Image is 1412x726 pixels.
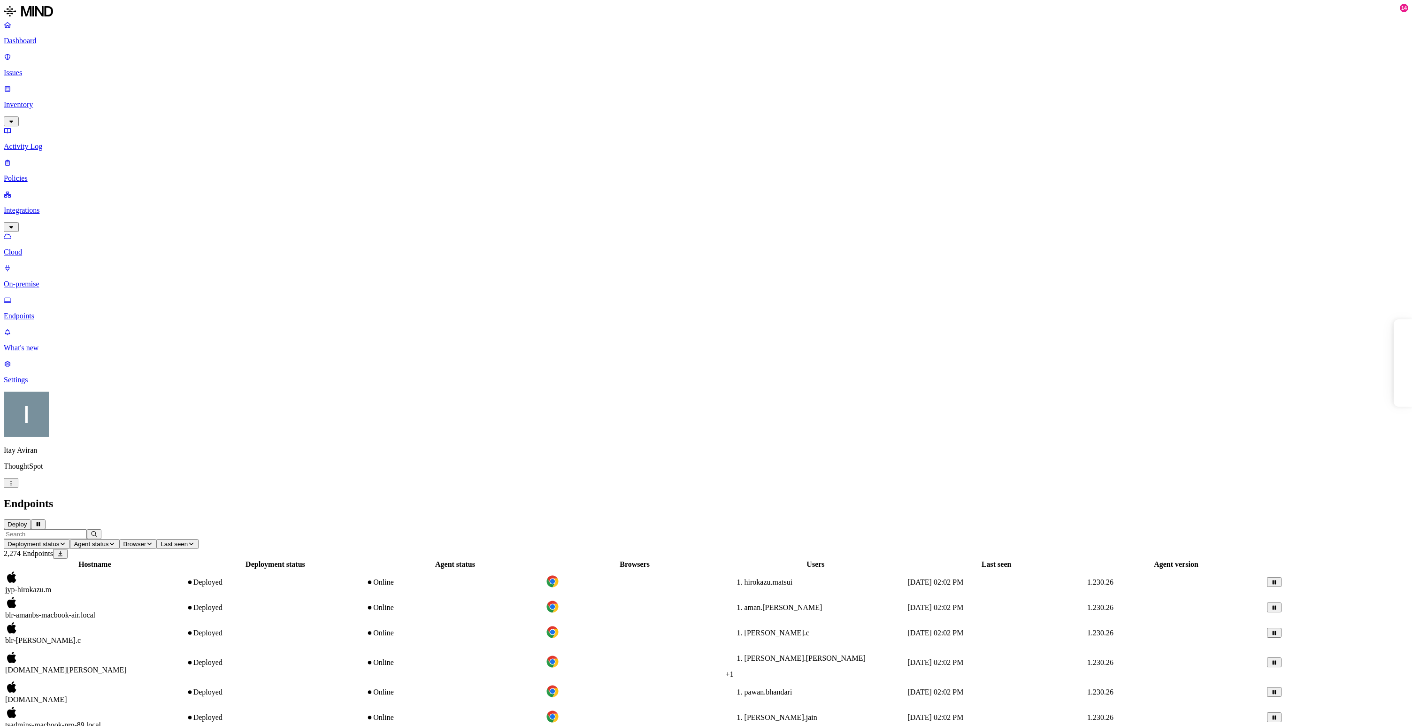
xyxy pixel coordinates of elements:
button: Deploy [4,519,31,529]
div: Deployment status [186,560,365,569]
span: [DATE] 02:02 PM [907,688,963,696]
span: [DATE] 02:02 PM [907,603,963,611]
p: On-premise [4,280,1408,288]
span: [DOMAIN_NAME][PERSON_NAME] [5,666,127,674]
div: Deployed [186,688,365,696]
span: 1.230.26 [1087,688,1113,696]
div: Deployed [186,603,365,612]
span: Last seen [161,541,188,548]
img: macos.svg [5,621,18,634]
span: [DATE] 02:02 PM [907,658,963,666]
span: 1.230.26 [1087,658,1113,666]
p: Inventory [4,100,1408,109]
div: Online [366,658,544,667]
img: chrome.svg [546,710,559,723]
span: blr-[PERSON_NAME].c [5,636,81,644]
span: aman.[PERSON_NAME] [744,603,822,611]
span: [PERSON_NAME].jain [744,713,817,721]
span: 1.230.26 [1087,629,1113,637]
div: Deployed [186,658,365,667]
span: pawan.bhandari [744,688,792,696]
h2: Endpoints [4,497,1408,510]
span: [DATE] 02:02 PM [907,578,963,586]
span: 2,274 Endpoints [4,549,53,557]
span: [DOMAIN_NAME] [5,695,67,703]
p: Cloud [4,248,1408,256]
p: Settings [4,376,1408,384]
span: blr-amanbs-macbook-air.local [5,611,95,619]
img: MIND [4,4,53,19]
div: Online [366,629,544,637]
span: Agent status [74,541,108,548]
span: 1.230.26 [1087,603,1113,611]
span: jyp-hirokazu.m [5,586,51,594]
p: Policies [4,174,1408,183]
span: [DATE] 02:02 PM [907,713,963,721]
img: chrome.svg [546,600,559,613]
div: Online [366,603,544,612]
p: Activity Log [4,142,1408,151]
span: + 1 [726,670,734,678]
div: Last seen [907,560,1085,569]
span: hirokazu.matsui [744,578,793,586]
div: Online [366,688,544,696]
div: 14 [1400,4,1408,12]
input: Search [4,529,87,539]
div: Deployed [186,629,365,637]
img: chrome.svg [546,626,559,639]
div: Deployed [186,713,365,722]
span: [PERSON_NAME].c [744,629,809,637]
div: Deployed [186,578,365,587]
img: macos.svg [5,680,18,694]
div: Online [366,713,544,722]
div: Users [726,560,906,569]
div: Agent status [366,560,544,569]
p: Dashboard [4,37,1408,45]
img: chrome.svg [546,575,559,588]
div: Hostname [5,560,184,569]
span: Deployment status [8,541,59,548]
div: Online [366,578,544,587]
p: Endpoints [4,312,1408,320]
img: macos.svg [5,596,18,609]
p: What's new [4,344,1408,352]
p: ThoughtSpot [4,462,1408,471]
img: Itay Aviran [4,392,49,437]
p: Issues [4,69,1408,77]
span: [DATE] 02:02 PM [907,629,963,637]
img: macos.svg [5,571,18,584]
span: Browser [123,541,146,548]
span: 1.230.26 [1087,713,1113,721]
div: Agent version [1087,560,1265,569]
img: chrome.svg [546,685,559,698]
p: Integrations [4,206,1408,215]
span: [PERSON_NAME].[PERSON_NAME] [744,654,866,662]
img: macos.svg [5,706,18,719]
img: macos.svg [5,651,18,664]
img: chrome.svg [546,655,559,668]
div: Browsers [546,560,724,569]
span: 1.230.26 [1087,578,1113,586]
